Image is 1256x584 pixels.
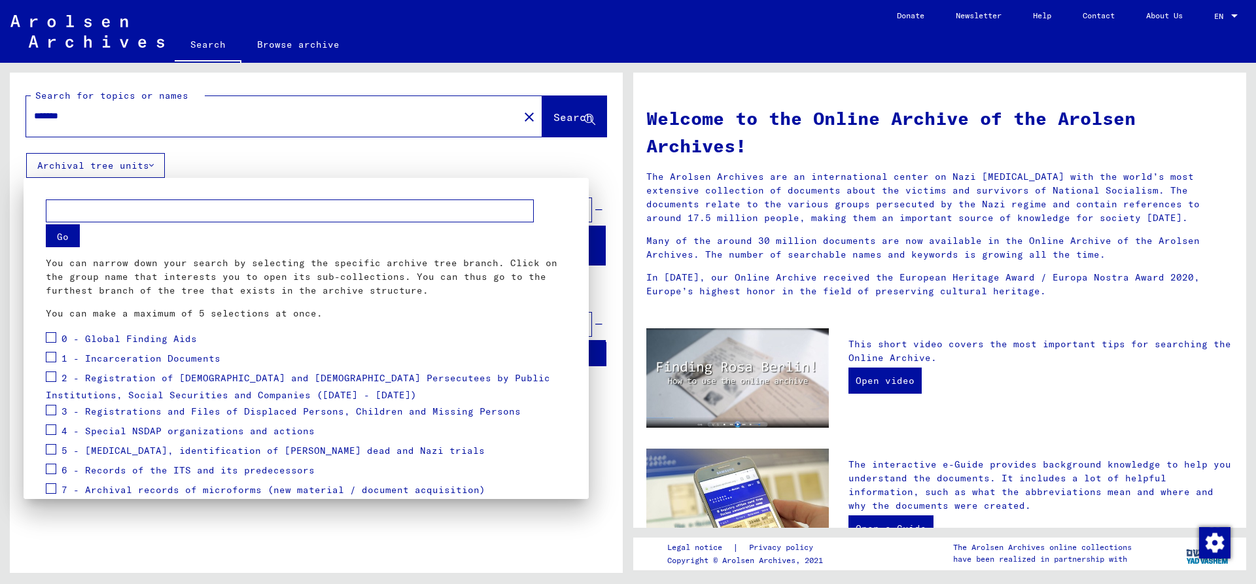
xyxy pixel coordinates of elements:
button: Go [46,224,80,247]
span: 0 - Global Finding Aids [61,333,197,345]
span: 2 - Registration of [DEMOGRAPHIC_DATA] and [DEMOGRAPHIC_DATA] Persecutees by Public Institutions,... [46,372,550,402]
p: You can make a maximum of 5 selections at once. [46,307,567,320]
p: You can narrow down your search by selecting the specific archive tree branch. Click on the group... [46,256,567,298]
img: Zustimmung ändern [1199,527,1230,558]
span: 3 - Registrations and Files of Displaced Persons, Children and Missing Persons [61,405,521,417]
span: 1 - Incarceration Documents [61,352,220,364]
span: 6 - Records of the ITS and its predecessors [61,464,315,476]
span: 7 - Archival records of microforms (new material / document acquisition) [61,484,485,496]
span: 4 - Special NSDAP organizations and actions [61,425,315,437]
span: 5 - [MEDICAL_DATA], identification of [PERSON_NAME] dead and Nazi trials [61,445,485,456]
